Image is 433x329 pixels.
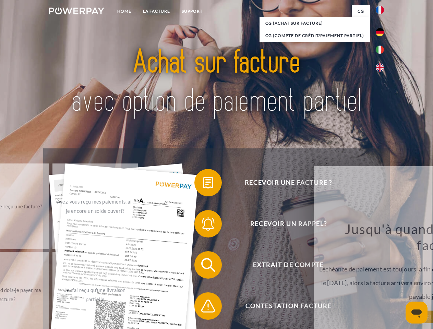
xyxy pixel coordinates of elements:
img: qb_search.svg [200,256,217,273]
span: Extrait de compte [204,251,372,279]
div: Je n'ai reçu qu'une livraison partielle [57,285,134,304]
img: qb_warning.svg [200,297,217,315]
span: Contestation Facture [204,292,372,320]
iframe: Bouton de lancement de la fenêtre de messagerie [406,302,428,324]
div: Avez-vous reçu mes paiements, ai-je encore un solde ouvert? [57,197,134,216]
img: de [376,28,384,36]
button: Extrait de compte [194,251,373,279]
img: fr [376,6,384,14]
img: logo-powerpay-white.svg [49,8,104,14]
a: Home [111,5,137,17]
img: it [376,46,384,54]
a: CG (achat sur facture) [260,17,370,29]
a: Avez-vous reçu mes paiements, ai-je encore un solde ouvert? [52,163,138,249]
button: Contestation Facture [194,292,373,320]
img: title-powerpay_fr.svg [65,33,368,131]
a: CG (Compte de crédit/paiement partiel) [260,29,370,42]
a: Support [176,5,208,17]
img: en [376,63,384,72]
a: CG [352,5,370,17]
a: LA FACTURE [137,5,176,17]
